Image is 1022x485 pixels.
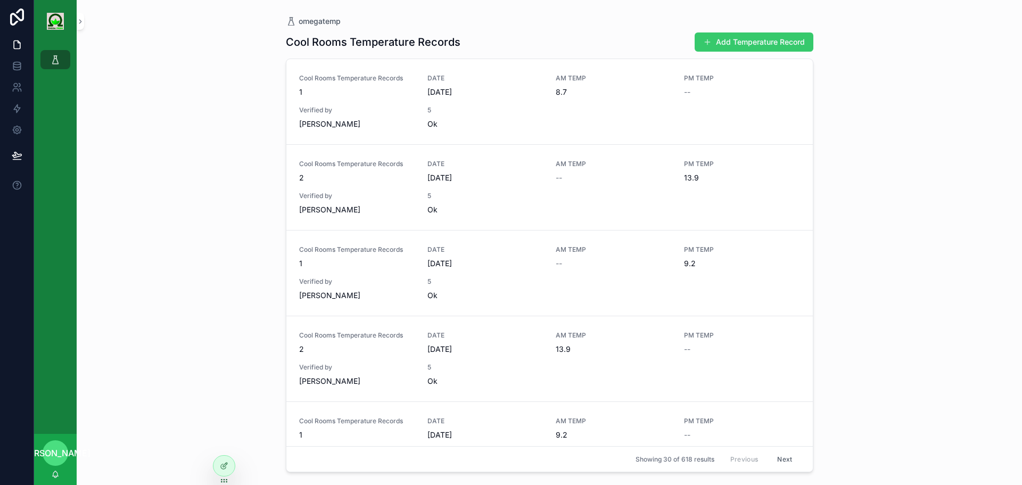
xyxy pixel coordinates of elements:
[299,258,415,269] span: 1
[427,344,543,355] span: [DATE]
[684,245,800,254] span: PM TEMP
[556,344,671,355] span: 13.9
[299,74,415,83] span: Cool Rooms Temperature Records
[20,447,90,459] span: [PERSON_NAME]
[286,230,813,316] a: Cool Rooms Temperature Records1DATE[DATE]AM TEMP--PM TEMP9.2Verified by[PERSON_NAME]5Ok
[684,160,800,168] span: PM TEMP
[299,192,415,200] span: Verified by
[299,245,415,254] span: Cool Rooms Temperature Records
[427,74,543,83] span: DATE
[299,277,415,286] span: Verified by
[427,376,543,387] span: Ok
[427,363,543,372] span: 5
[299,106,415,114] span: Verified by
[286,144,813,230] a: Cool Rooms Temperature Records2DATE[DATE]AM TEMP--PM TEMP13.9Verified by[PERSON_NAME]5Ok
[299,430,415,440] span: 1
[299,290,415,301] span: [PERSON_NAME]
[684,172,800,183] span: 13.9
[636,455,714,464] span: Showing 30 of 618 results
[34,43,77,83] div: scrollable content
[556,331,671,340] span: AM TEMP
[556,245,671,254] span: AM TEMP
[286,35,460,50] h1: Cool Rooms Temperature Records
[556,258,562,269] span: --
[299,119,415,129] span: [PERSON_NAME]
[684,258,800,269] span: 9.2
[695,32,813,52] button: Add Temperature Record
[684,331,800,340] span: PM TEMP
[286,59,813,144] a: Cool Rooms Temperature Records1DATE[DATE]AM TEMP8.7PM TEMP--Verified by[PERSON_NAME]5Ok
[427,258,543,269] span: [DATE]
[684,87,690,97] span: --
[299,331,415,340] span: Cool Rooms Temperature Records
[286,316,813,401] a: Cool Rooms Temperature Records2DATE[DATE]AM TEMP13.9PM TEMP--Verified by[PERSON_NAME]5Ok
[427,87,543,97] span: [DATE]
[556,160,671,168] span: AM TEMP
[299,344,415,355] span: 2
[770,451,800,467] button: Next
[427,192,543,200] span: 5
[556,417,671,425] span: AM TEMP
[299,376,415,387] span: [PERSON_NAME]
[299,417,415,425] span: Cool Rooms Temperature Records
[47,13,64,30] img: App logo
[299,363,415,372] span: Verified by
[427,290,543,301] span: Ok
[427,430,543,440] span: [DATE]
[556,87,671,97] span: 8.7
[427,204,543,215] span: Ok
[427,277,543,286] span: 5
[299,172,415,183] span: 2
[427,331,543,340] span: DATE
[299,87,415,97] span: 1
[427,172,543,183] span: [DATE]
[684,417,800,425] span: PM TEMP
[299,160,415,168] span: Cool Rooms Temperature Records
[427,245,543,254] span: DATE
[299,16,341,27] span: omegatemp
[427,160,543,168] span: DATE
[427,417,543,425] span: DATE
[556,430,671,440] span: 9.2
[684,74,800,83] span: PM TEMP
[299,204,415,215] span: [PERSON_NAME]
[286,16,341,27] a: omegatemp
[684,430,690,440] span: --
[427,119,543,129] span: Ok
[556,172,562,183] span: --
[684,344,690,355] span: --
[427,106,543,114] span: 5
[556,74,671,83] span: AM TEMP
